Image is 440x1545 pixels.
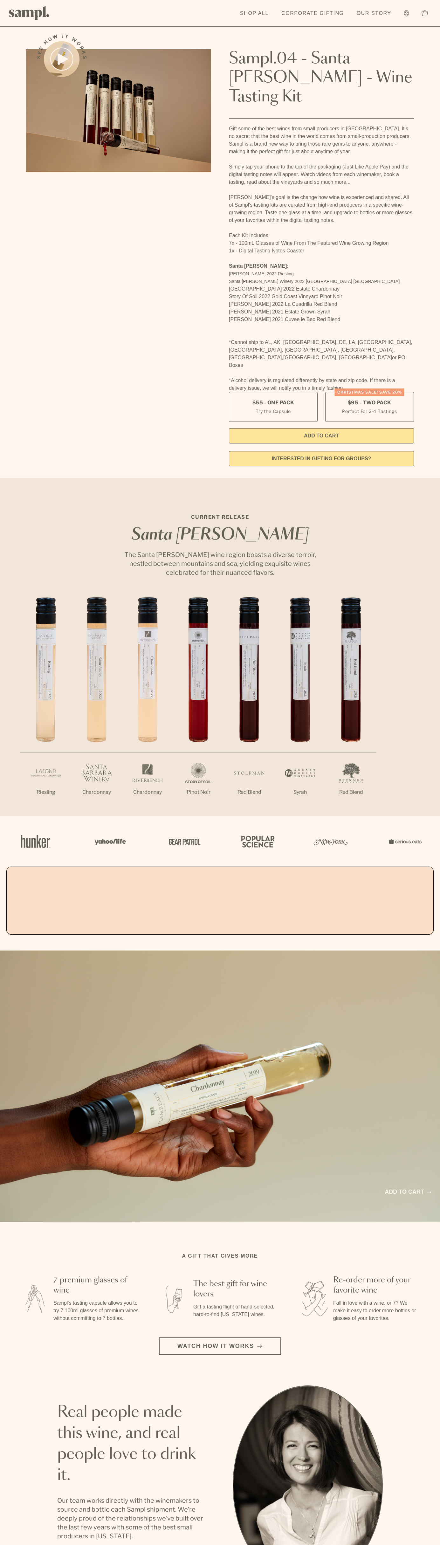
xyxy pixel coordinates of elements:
li: Story Of Soil 2022 Gold Coast Vineyard Pinot Noir [229,293,414,300]
p: Fall in love with a wine, or 7? We make it easy to order more bottles or glasses of your favorites. [333,1299,420,1322]
div: Gift some of the best wines from small producers in [GEOGRAPHIC_DATA]. It’s no secret that the be... [229,125,414,392]
h2: Real people made this wine, and real people love to drink it. [57,1402,207,1486]
p: Red Blend [224,788,275,796]
span: $55 - One Pack [252,399,294,406]
p: Gift a tasting flight of hand-selected, hard-to-find [US_STATE] wines. [193,1303,280,1318]
img: Artboard_6_04f9a106-072f-468a-bdd7-f11783b05722_x450.png [90,828,128,855]
a: interested in gifting for groups? [229,451,414,466]
li: [PERSON_NAME] 2022 La Cuadrilla Red Blend [229,300,414,308]
span: Santa [PERSON_NAME] Winery 2022 [GEOGRAPHIC_DATA] [GEOGRAPHIC_DATA] [229,279,400,284]
img: Artboard_5_7fdae55a-36fd-43f7-8bfd-f74a06a2878e_x450.png [164,828,202,855]
a: Add to cart [385,1188,431,1196]
p: Chardonnay [122,788,173,796]
small: Try the Capsule [256,408,291,415]
small: Perfect For 2-4 Tastings [342,408,397,415]
h1: Sampl.04 - Santa [PERSON_NAME] - Wine Tasting Kit [229,49,414,106]
img: Sampl.04 - Santa Barbara - Wine Tasting Kit [26,49,211,172]
span: [GEOGRAPHIC_DATA], [GEOGRAPHIC_DATA] [283,355,392,360]
p: CURRENT RELEASE [118,513,322,521]
img: Artboard_1_c8cd28af-0030-4af1-819c-248e302c7f06_x450.png [17,828,55,855]
button: Add to Cart [229,428,414,443]
li: [PERSON_NAME] 2021 Cuvee le Bec Red Blend [229,316,414,323]
strong: Santa [PERSON_NAME]: [229,263,289,269]
p: Riesling [20,788,71,796]
p: Sampl's tasting capsule allows you to try 7 100ml glasses of premium wines without committing to ... [53,1299,140,1322]
img: Artboard_4_28b4d326-c26e-48f9-9c80-911f17d6414e_x450.png [238,828,276,855]
button: Watch how it works [159,1337,281,1355]
a: Corporate Gifting [278,6,347,20]
h2: A gift that gives more [182,1252,258,1260]
img: Artboard_7_5b34974b-f019-449e-91fb-745f8d0877ee_x450.png [385,828,423,855]
img: Artboard_3_0b291449-6e8c-4d07-b2c2-3f3601a19cd1_x450.png [312,828,350,855]
p: Our team works directly with the winemakers to source and bottle each Sampl shipment. We’re deepl... [57,1496,207,1541]
h3: 7 premium glasses of wine [53,1275,140,1295]
em: Santa [PERSON_NAME] [131,527,309,543]
button: See how it works [44,41,79,77]
p: Syrah [275,788,326,796]
span: [PERSON_NAME] 2022 Riesling [229,271,294,276]
div: Christmas SALE! Save 20% [335,388,404,396]
a: Shop All [237,6,272,20]
li: [GEOGRAPHIC_DATA] 2022 Estate Chardonnay [229,285,414,293]
span: , [282,355,283,360]
h3: Re-order more of your favorite wine [333,1275,420,1295]
img: Sampl logo [9,6,50,20]
p: Red Blend [326,788,376,796]
span: $95 - Two Pack [348,399,391,406]
h3: The best gift for wine lovers [193,1279,280,1299]
p: The Santa [PERSON_NAME] wine region boasts a diverse terroir, nestled between mountains and sea, ... [118,550,322,577]
p: Pinot Noir [173,788,224,796]
a: Our Story [354,6,395,20]
li: [PERSON_NAME] 2021 Estate Grown Syrah [229,308,414,316]
p: Chardonnay [71,788,122,796]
